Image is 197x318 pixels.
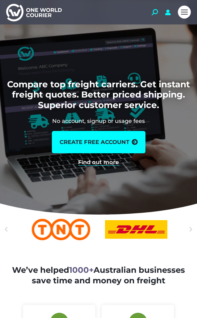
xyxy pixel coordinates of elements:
[78,159,119,166] a: Find out more
[30,219,93,240] a: TNT logo Australian freight company
[6,79,191,111] h1: Compare top freight carriers. Get instant freight quotes. Better priced shipping. Superior custom...
[6,265,191,286] h2: We’ve helped Australian businesses save time and money on freight
[69,265,94,275] span: 1000+
[178,6,191,19] a: Mobile menu icon
[30,219,168,240] div: Slides
[30,219,93,240] div: 2 / 25
[105,219,168,240] a: DHl logo
[52,131,145,153] a: create free account
[5,118,192,125] h2: No account, signup or usage fees
[6,3,62,21] img: One World Courier
[105,219,168,240] div: 3 / 25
